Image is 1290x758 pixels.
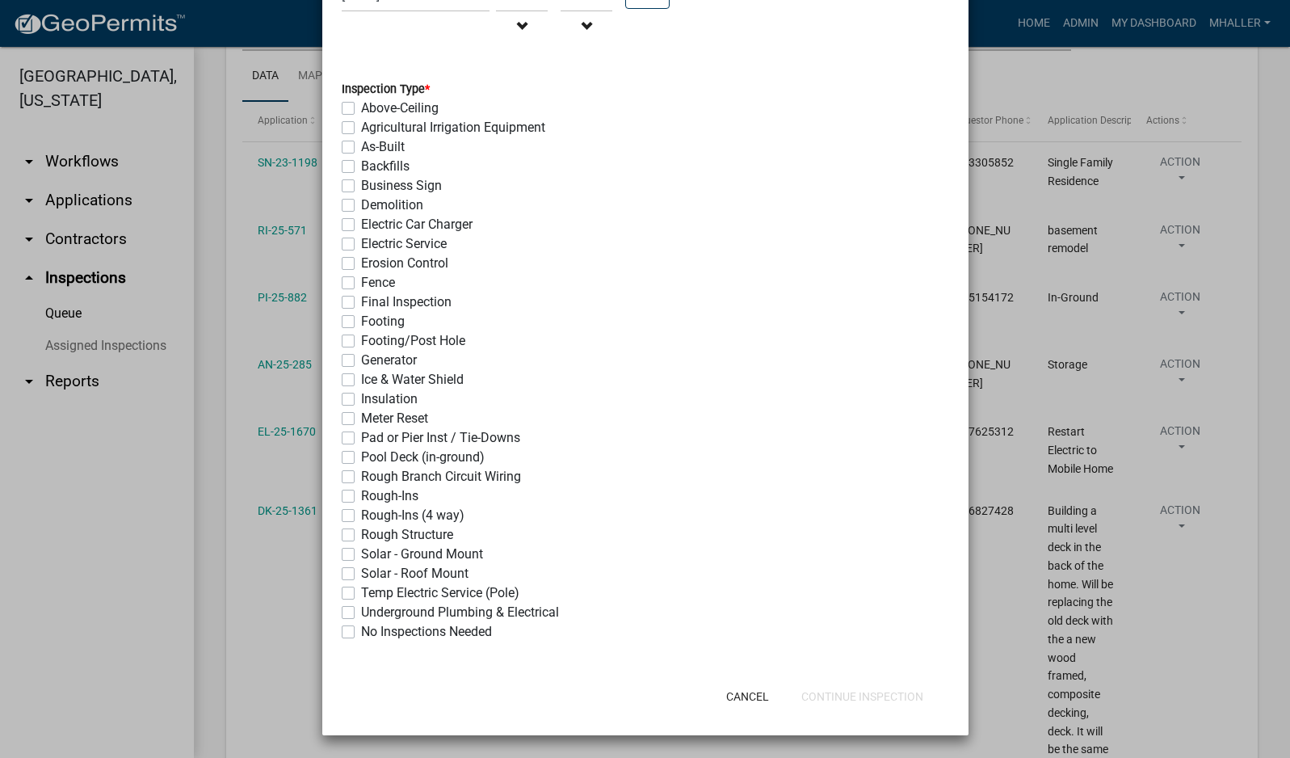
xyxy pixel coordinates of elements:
label: Pool Deck (in-ground) [361,448,485,467]
label: Above-Ceiling [361,99,439,118]
label: Electric Car Charger [361,215,473,234]
label: Rough Branch Circuit Wiring [361,467,521,486]
label: Pad or Pier Inst / Tie-Downs [361,428,520,448]
label: As-Built [361,137,405,157]
label: Backfills [361,157,410,176]
label: Fence [361,273,395,293]
label: Ice & Water Shield [361,370,464,390]
label: Insulation [361,390,418,409]
label: Business Sign [361,176,442,196]
label: Rough Structure [361,525,453,545]
label: No Inspections Needed [361,622,492,642]
label: Electric Service [361,234,447,254]
label: Footing [361,312,405,331]
label: Final Inspection [361,293,452,312]
label: Rough-Ins [361,486,418,506]
label: Rough-Ins (4 way) [361,506,464,525]
button: Continue Inspection [788,682,936,711]
label: Footing/Post Hole [361,331,465,351]
label: Solar - Roof Mount [361,564,469,583]
label: Temp Electric Service (Pole) [361,583,519,603]
button: Cancel [713,682,782,711]
label: Demolition [361,196,423,215]
label: Erosion Control [361,254,448,273]
label: Agricultural Irrigation Equipment [361,118,545,137]
label: Generator [361,351,417,370]
label: Solar - Ground Mount [361,545,483,564]
label: Inspection Type [342,84,430,95]
label: Underground Plumbing & Electrical [361,603,559,622]
label: Meter Reset [361,409,428,428]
